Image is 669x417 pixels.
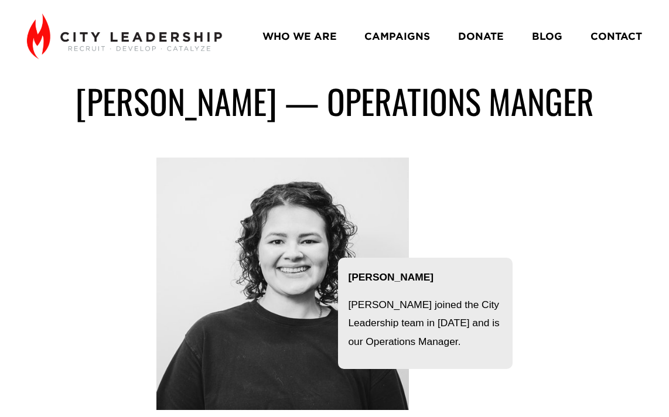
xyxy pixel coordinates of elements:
h1: [PERSON_NAME] — Operations Manger [27,81,643,122]
p: [PERSON_NAME] joined the City Leadership team in [DATE] and is our Operations Manager. [348,296,502,351]
a: CONTACT [591,26,642,46]
img: City Leadership - Recruit. Develop. Catalyze. [27,13,222,59]
a: CAMPAIGNS [364,26,430,46]
a: DONATE [458,26,504,46]
a: WHO WE ARE [262,26,337,46]
strong: [PERSON_NAME] [348,271,434,283]
a: BLOG [532,26,562,46]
